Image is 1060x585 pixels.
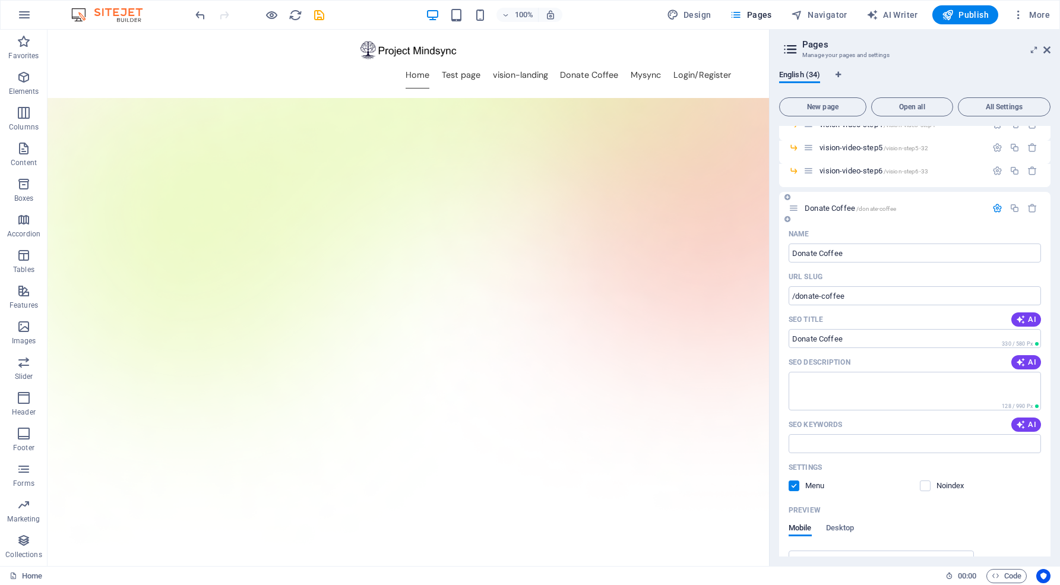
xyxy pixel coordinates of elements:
[194,8,207,22] i: Undo: Change pages (Ctrl+Z)
[802,39,1050,50] h2: Pages
[14,194,34,203] p: Boxes
[999,402,1041,410] span: Calculated pixel length in search results
[791,9,847,21] span: Navigator
[1016,358,1036,367] span: AI
[312,8,326,22] i: Save (Ctrl+S)
[789,315,823,324] p: SEO Title
[999,340,1041,348] span: Calculated pixel length in search results
[667,9,711,21] span: Design
[9,122,39,132] p: Columns
[816,144,986,151] div: vision-video-step5/vision-step5-32
[942,9,989,21] span: Publish
[789,286,1041,305] input: Last part of the URL for this page
[866,9,918,21] span: AI Writer
[805,204,896,213] span: Click to open page
[826,521,855,537] span: Desktop
[1011,418,1041,432] button: AI
[10,569,42,583] a: Click to cancel selection. Double-click to open Pages
[1008,5,1055,24] button: More
[789,272,822,282] p: URL SLUG
[514,8,533,22] h6: 100%
[1036,569,1050,583] button: Usercentrics
[932,5,998,24] button: Publish
[13,479,34,488] p: Forms
[1027,203,1037,213] div: Remove
[1011,312,1041,327] button: AI
[1010,143,1020,153] div: Duplicate
[1010,203,1020,213] div: Duplicate
[789,329,1041,348] input: The page title in search results and browser tabs
[496,8,539,22] button: 100%
[789,372,1041,410] textarea: The text in search results and social media
[789,358,850,367] label: The text in search results and social media
[801,204,986,212] div: Donate Coffee/donate-coffee
[789,358,850,367] p: SEO Description
[779,97,866,116] button: New page
[662,5,716,24] button: Design
[779,70,1050,93] div: Language Tabs
[1002,341,1033,347] span: 330 / 580 Px
[12,407,36,417] p: Header
[15,372,33,381] p: Slider
[789,229,809,239] p: Name
[805,480,844,491] p: Menu
[789,420,842,429] p: SEO Keywords
[877,103,948,110] span: Open all
[958,569,976,583] span: 00 00
[1012,9,1050,21] span: More
[963,103,1045,110] span: All Settings
[8,51,39,61] p: Favorites
[816,167,986,175] div: vision-video-step6/vision-step6-33
[945,569,977,583] h6: Session time
[312,8,326,22] button: save
[12,336,36,346] p: Images
[884,168,928,175] span: /vision-step6-33
[789,523,854,546] div: Preview
[1016,420,1036,429] span: AI
[958,97,1050,116] button: All Settings
[856,205,896,212] span: /donate-coffee
[992,143,1002,153] div: Settings
[784,103,861,110] span: New page
[11,158,37,167] p: Content
[1027,143,1037,153] div: Remove
[7,514,40,524] p: Marketing
[10,301,38,310] p: Features
[545,10,556,20] i: On resize automatically adjust zoom level to fit chosen device.
[1016,315,1036,324] span: AI
[789,505,821,515] p: Preview of your page in search results
[992,166,1002,176] div: Settings
[1027,166,1037,176] div: Remove
[779,68,820,84] span: English (34)
[288,8,302,22] button: reload
[13,265,34,274] p: Tables
[68,8,157,22] img: Editor Logo
[9,87,39,96] p: Elements
[802,50,1027,61] h3: Manage your pages and settings
[725,5,776,24] button: Pages
[966,571,968,580] span: :
[1010,166,1020,176] div: Duplicate
[1011,355,1041,369] button: AI
[5,550,42,559] p: Collections
[862,5,923,24] button: AI Writer
[986,569,1027,583] button: Code
[884,145,928,151] span: /vision-step5-32
[936,480,975,491] p: Instruct search engines to exclude this page from search results.
[871,97,953,116] button: Open all
[786,5,852,24] button: Navigator
[730,9,771,21] span: Pages
[789,521,812,537] span: Mobile
[1002,403,1033,409] span: 128 / 990 Px
[819,166,928,175] span: Click to open page
[789,315,823,324] label: The page title in search results and browser tabs
[992,569,1021,583] span: Code
[7,229,40,239] p: Accordion
[789,272,822,282] label: Last part of the URL for this page
[819,143,928,152] span: Click to open page
[193,8,207,22] button: undo
[13,443,34,453] p: Footer
[662,5,716,24] div: Design (Ctrl+Alt+Y)
[789,463,822,472] p: Settings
